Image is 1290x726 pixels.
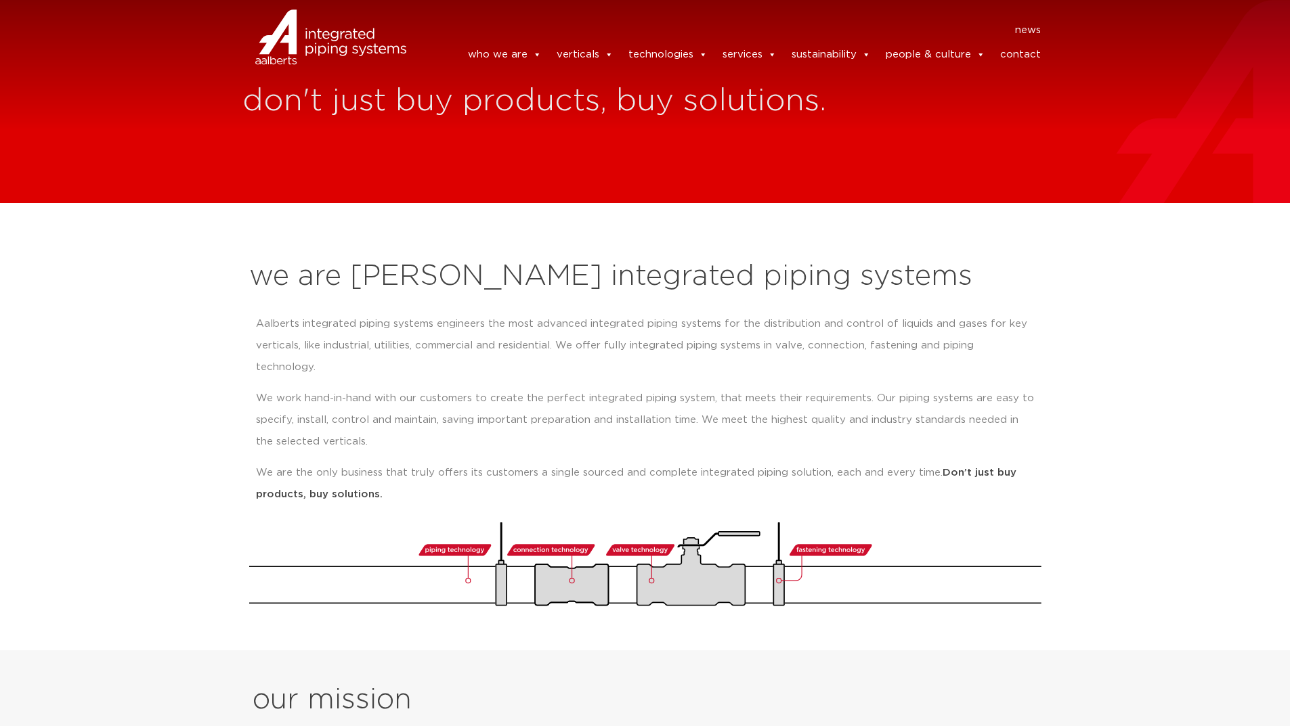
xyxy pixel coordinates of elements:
[886,41,985,68] a: people & culture
[427,20,1041,41] nav: Menu
[1015,20,1041,41] a: news
[628,41,708,68] a: technologies
[249,260,1041,293] h2: we are [PERSON_NAME] integrated piping systems
[792,41,871,68] a: sustainability
[723,41,777,68] a: services
[1000,41,1041,68] a: contact
[253,684,650,717] h2: our mission
[256,388,1035,453] p: We work hand-in-hand with our customers to create the perfect integrated piping system, that meet...
[256,313,1035,378] p: Aalberts integrated piping systems engineers the most advanced integrated piping systems for the ...
[468,41,542,68] a: who we are
[256,462,1035,505] p: We are the only business that truly offers its customers a single sourced and complete integrated...
[557,41,614,68] a: verticals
